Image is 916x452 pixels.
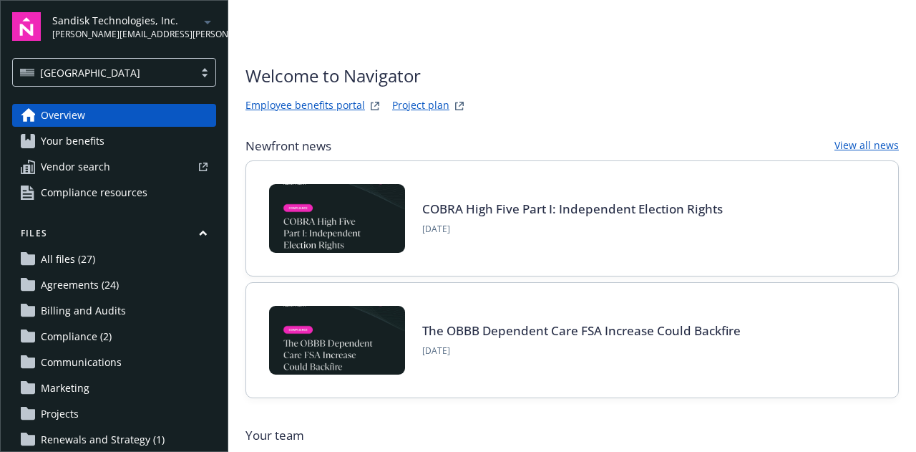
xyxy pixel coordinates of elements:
span: Marketing [41,377,89,400]
span: Newfront news [245,138,331,155]
span: Sandisk Technologies, Inc. [52,13,199,28]
span: Vendor search [41,155,110,178]
span: [GEOGRAPHIC_DATA] [20,65,187,80]
a: Overview [12,104,216,127]
a: View all news [834,138,899,155]
a: projectPlanWebsite [451,97,468,115]
a: The OBBB Dependent Care FSA Increase Could Backfire [422,322,741,339]
a: All files (27) [12,248,216,271]
span: Agreements (24) [41,274,119,297]
span: Renewals and Strategy (1) [41,428,165,451]
a: Compliance resources [12,181,216,204]
span: Compliance (2) [41,325,112,348]
a: arrowDropDown [199,13,216,30]
span: All files (27) [41,248,95,271]
span: [GEOGRAPHIC_DATA] [40,65,140,80]
a: Employee benefits portal [245,97,365,115]
button: Files [12,227,216,245]
a: Billing and Audits [12,299,216,322]
span: Your benefits [41,130,104,153]
a: Marketing [12,377,216,400]
a: Communications [12,351,216,374]
span: [PERSON_NAME][EMAIL_ADDRESS][PERSON_NAME][DOMAIN_NAME] [52,28,199,41]
a: Vendor search [12,155,216,178]
img: BLOG-Card Image - Compliance - OBBB Dep Care FSA - 08-01-25.jpg [269,306,405,375]
span: Welcome to Navigator [245,63,468,89]
a: COBRA High Five Part I: Independent Election Rights [422,201,723,217]
span: Communications [41,351,122,374]
span: Billing and Audits [41,299,126,322]
a: Your benefits [12,130,216,153]
span: Compliance resources [41,181,147,204]
button: Sandisk Technologies, Inc.[PERSON_NAME][EMAIL_ADDRESS][PERSON_NAME][DOMAIN_NAME]arrowDropDown [52,12,216,41]
span: [DATE] [422,345,741,357]
a: Renewals and Strategy (1) [12,428,216,451]
a: Compliance (2) [12,325,216,348]
img: navigator-logo.svg [12,12,41,41]
img: BLOG-Card Image - Compliance - COBRA High Five Pt 1 07-18-25.jpg [269,184,405,253]
span: [DATE] [422,223,723,236]
a: Agreements (24) [12,274,216,297]
a: Projects [12,403,216,425]
span: Your team [245,427,899,444]
span: Overview [41,104,85,127]
a: striveWebsite [366,97,384,115]
span: Projects [41,403,79,425]
a: Project plan [392,97,449,115]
